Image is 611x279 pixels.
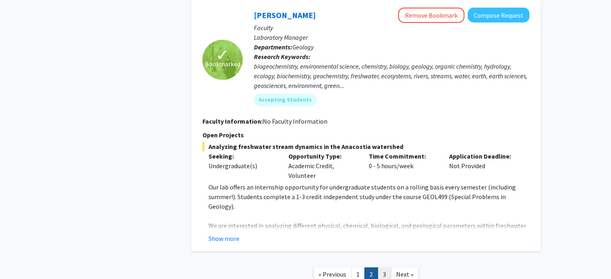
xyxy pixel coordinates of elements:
div: biogeochemistry, environmental science, chemistry, biology, geology, organic chemistry, hydrology... [254,61,529,90]
span: Next » [396,270,413,278]
div: Undergraduate(s) [208,161,277,171]
p: We are interested in analyzing different physical, chemical, biological, and geological parameter... [208,221,529,259]
button: Remove Bookmark [398,8,464,23]
span: No Faculty Information [263,117,327,125]
a: [PERSON_NAME] [254,10,316,20]
iframe: Chat [6,243,34,273]
p: Application Deadline: [449,151,517,161]
button: Compose Request to Ashley Mon [468,8,529,22]
p: Our lab offers an internship opportunity for undergraduate students on a rolling basis every seme... [208,182,529,211]
span: Analyzing freshwater stream dynamics in the Anacostia watershed [202,142,529,151]
b: Faculty Information: [202,117,263,125]
div: Not Provided [443,151,523,180]
span: Bookmarked [205,59,240,69]
b: Research Keywords: [254,53,311,61]
p: Laboratory Manager [254,33,529,42]
span: Geology [292,43,314,51]
div: 0 - 5 hours/week [363,151,443,180]
p: Faculty [254,23,529,33]
p: Opportunity Type: [288,151,357,161]
b: Departments: [254,43,292,51]
span: « Previous [319,270,346,278]
button: Show more [208,234,239,243]
mat-chip: Accepting Students [254,94,317,106]
p: Open Projects [202,130,529,140]
p: Time Commitment: [369,151,437,161]
span: ✓ [216,51,229,59]
div: Academic Credit, Volunteer [282,151,363,180]
p: Seeking: [208,151,277,161]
